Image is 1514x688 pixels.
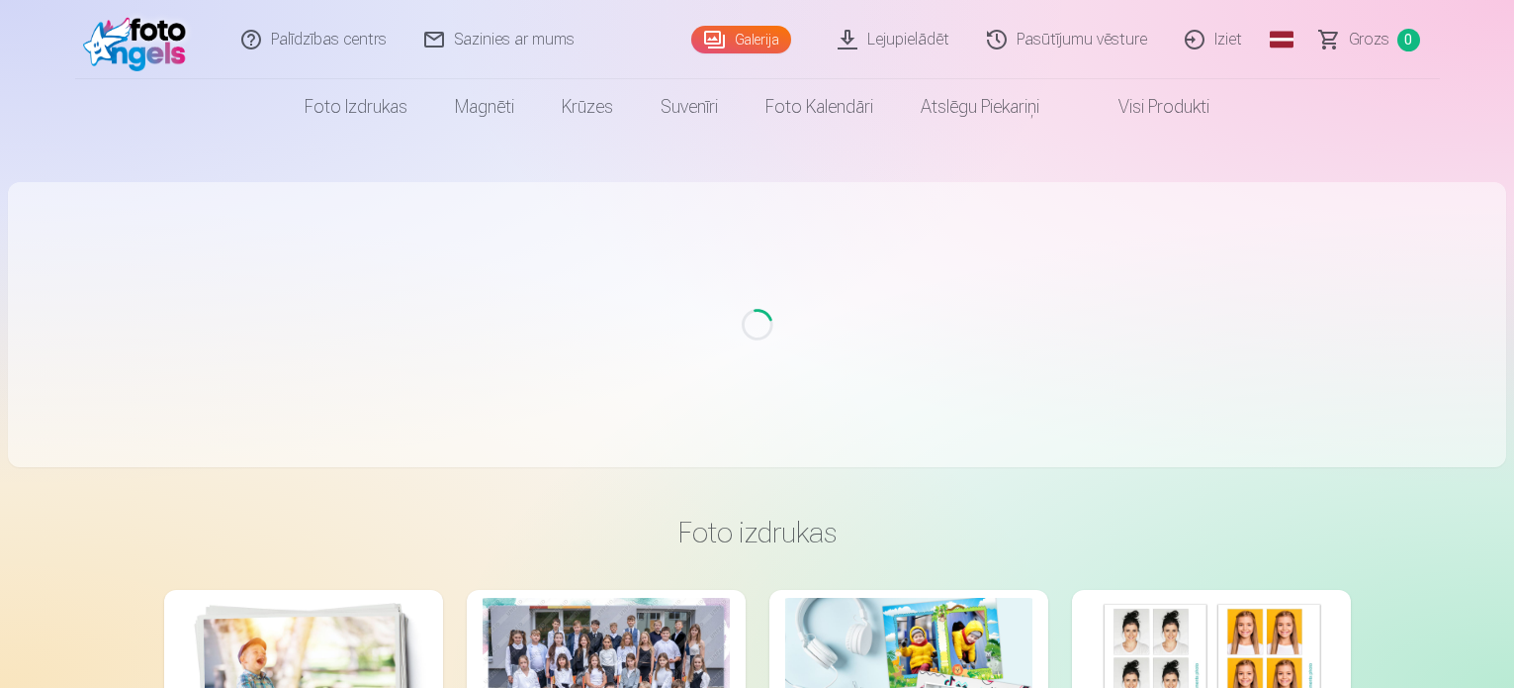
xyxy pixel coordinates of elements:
a: Visi produkti [1063,79,1233,135]
a: Magnēti [431,79,538,135]
span: Grozs [1349,28,1389,51]
a: Suvenīri [637,79,742,135]
a: Foto kalendāri [742,79,897,135]
img: /fa3 [83,8,197,71]
a: Krūzes [538,79,637,135]
h3: Foto izdrukas [180,515,1335,550]
a: Galerija [691,26,791,53]
span: 0 [1397,29,1420,51]
a: Foto izdrukas [281,79,431,135]
a: Atslēgu piekariņi [897,79,1063,135]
